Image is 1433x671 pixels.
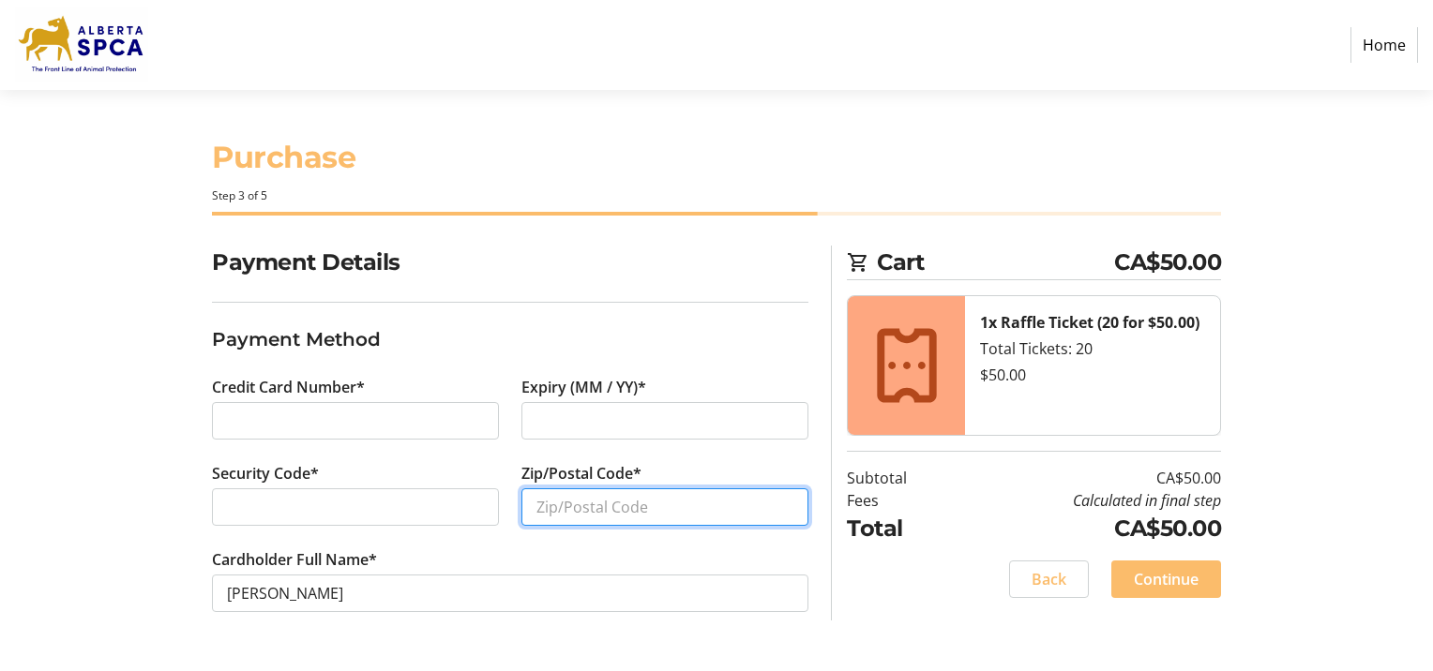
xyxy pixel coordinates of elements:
td: Subtotal [847,467,955,489]
button: Back [1009,560,1089,598]
strong: 1x Raffle Ticket (20 for $50.00) [980,312,1199,333]
td: Calculated in final step [955,489,1221,512]
span: Continue [1134,568,1199,590]
a: Home [1350,27,1418,63]
td: Fees [847,489,955,512]
td: CA$50.00 [955,467,1221,489]
span: Cart [877,246,1114,279]
label: Credit Card Number* [212,376,365,398]
img: Alberta SPCA's Logo [15,7,148,82]
h1: Purchase [212,135,1221,180]
h2: Payment Details [212,246,808,279]
label: Cardholder Full Name* [212,548,377,571]
td: Total [847,512,955,545]
span: Back [1032,568,1066,590]
div: $50.00 [980,364,1205,386]
iframe: Secure expiration date input frame [536,410,793,432]
iframe: Secure card number input frame [227,410,484,432]
label: Security Code* [212,462,319,485]
iframe: Secure CVC input frame [227,496,484,518]
span: CA$50.00 [1114,246,1221,279]
label: Expiry (MM / YY)* [521,376,646,398]
div: Total Tickets: 20 [980,337,1205,360]
button: Continue [1111,560,1221,598]
input: Zip/Postal Code [521,488,808,526]
input: Card Holder Name [212,574,808,612]
label: Zip/Postal Code* [521,462,641,485]
h3: Payment Method [212,325,808,353]
div: Step 3 of 5 [212,187,1221,204]
td: CA$50.00 [955,512,1221,545]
